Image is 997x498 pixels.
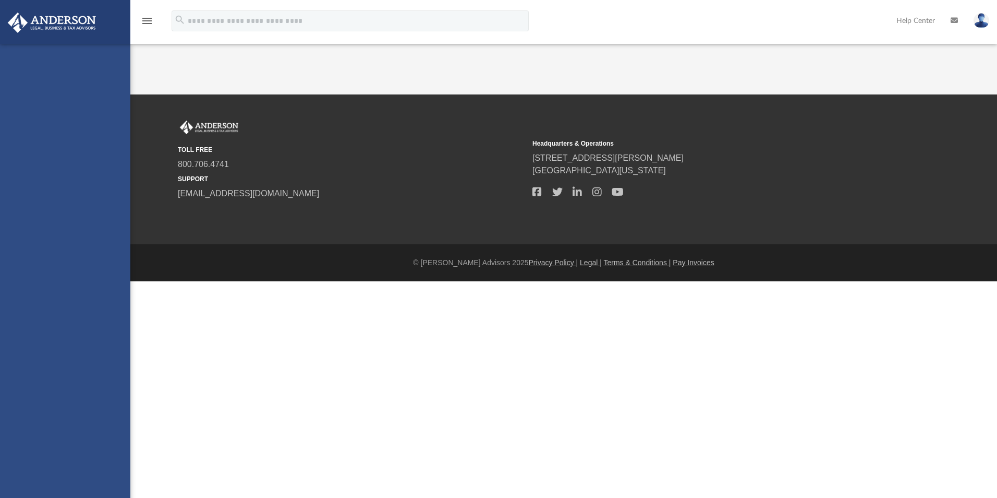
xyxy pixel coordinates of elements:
a: Legal | [580,258,602,267]
small: SUPPORT [178,174,525,184]
i: search [174,14,186,26]
img: Anderson Advisors Platinum Portal [178,121,240,134]
a: Privacy Policy | [529,258,578,267]
a: [EMAIL_ADDRESS][DOMAIN_NAME] [178,189,319,198]
a: 800.706.4741 [178,160,229,169]
a: Pay Invoices [673,258,714,267]
a: Terms & Conditions | [604,258,671,267]
a: menu [141,20,153,27]
img: Anderson Advisors Platinum Portal [5,13,99,33]
a: [STREET_ADDRESS][PERSON_NAME] [532,153,684,162]
small: Headquarters & Operations [532,139,880,148]
a: [GEOGRAPHIC_DATA][US_STATE] [532,166,666,175]
small: TOLL FREE [178,145,525,155]
img: User Pic [974,13,989,28]
i: menu [141,15,153,27]
div: © [PERSON_NAME] Advisors 2025 [130,257,997,268]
